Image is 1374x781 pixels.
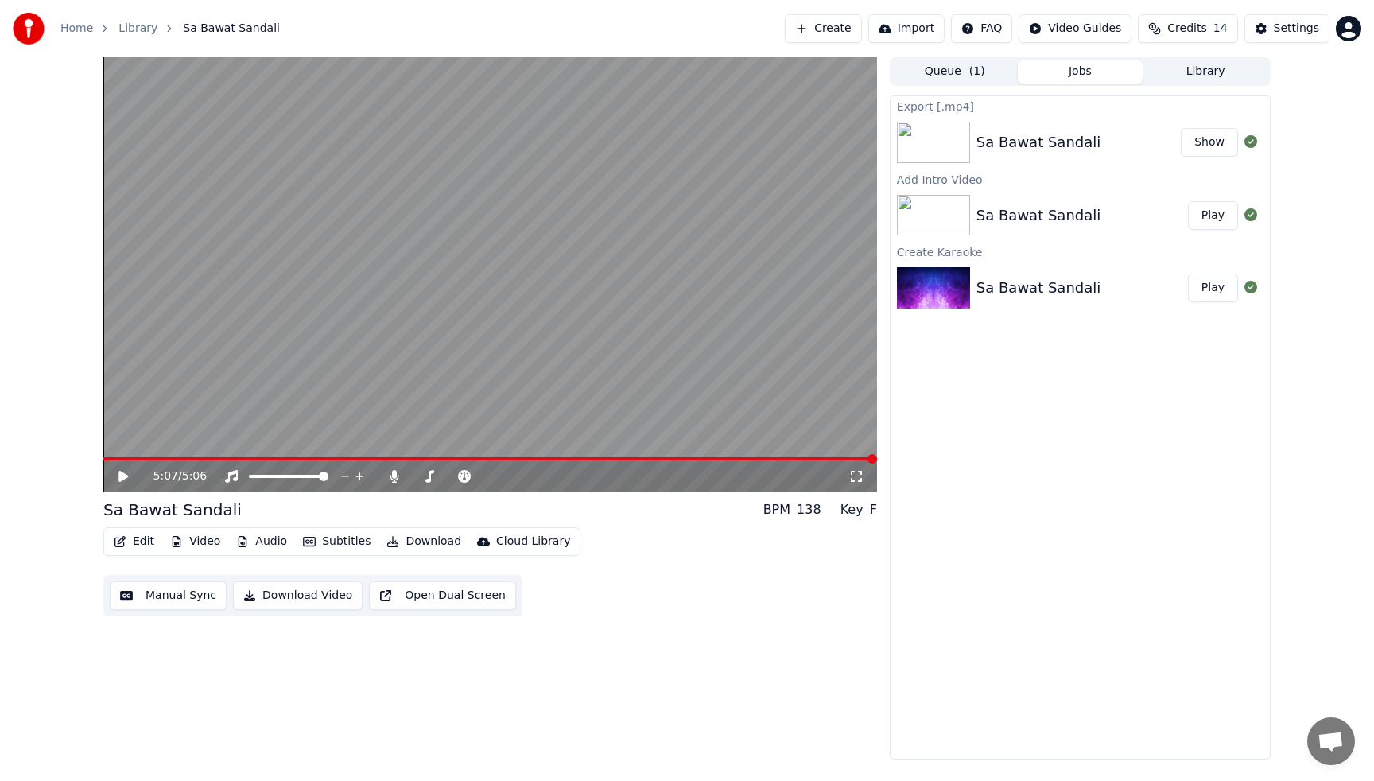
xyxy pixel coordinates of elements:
[103,499,242,521] div: Sa Bawat Sandali
[1188,201,1238,230] button: Play
[1018,60,1143,84] button: Jobs
[1213,21,1228,37] span: 14
[297,530,377,553] button: Subtitles
[976,277,1100,299] div: Sa Bawat Sandali
[1019,14,1131,43] button: Video Guides
[1143,60,1268,84] button: Library
[976,204,1100,227] div: Sa Bawat Sandali
[1188,274,1238,302] button: Play
[230,530,293,553] button: Audio
[153,468,178,484] span: 5:07
[118,21,157,37] a: Library
[892,60,1018,84] button: Queue
[183,21,280,37] span: Sa Bawat Sandali
[870,500,877,519] div: F
[1244,14,1329,43] button: Settings
[891,169,1270,188] div: Add Intro Video
[182,468,207,484] span: 5:06
[496,534,570,550] div: Cloud Library
[1181,128,1238,157] button: Show
[891,242,1270,261] div: Create Karaoke
[107,530,161,553] button: Edit
[976,131,1100,153] div: Sa Bawat Sandali
[797,500,821,519] div: 138
[763,500,790,519] div: BPM
[110,581,227,610] button: Manual Sync
[969,64,985,80] span: ( 1 )
[1167,21,1206,37] span: Credits
[13,13,45,45] img: youka
[1307,717,1355,765] a: Open chat
[868,14,945,43] button: Import
[1274,21,1319,37] div: Settings
[951,14,1012,43] button: FAQ
[164,530,227,553] button: Video
[891,96,1270,115] div: Export [.mp4]
[1138,14,1237,43] button: Credits14
[380,530,468,553] button: Download
[60,21,93,37] a: Home
[233,581,363,610] button: Download Video
[785,14,862,43] button: Create
[60,21,280,37] nav: breadcrumb
[153,468,192,484] div: /
[840,500,864,519] div: Key
[369,581,516,610] button: Open Dual Screen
